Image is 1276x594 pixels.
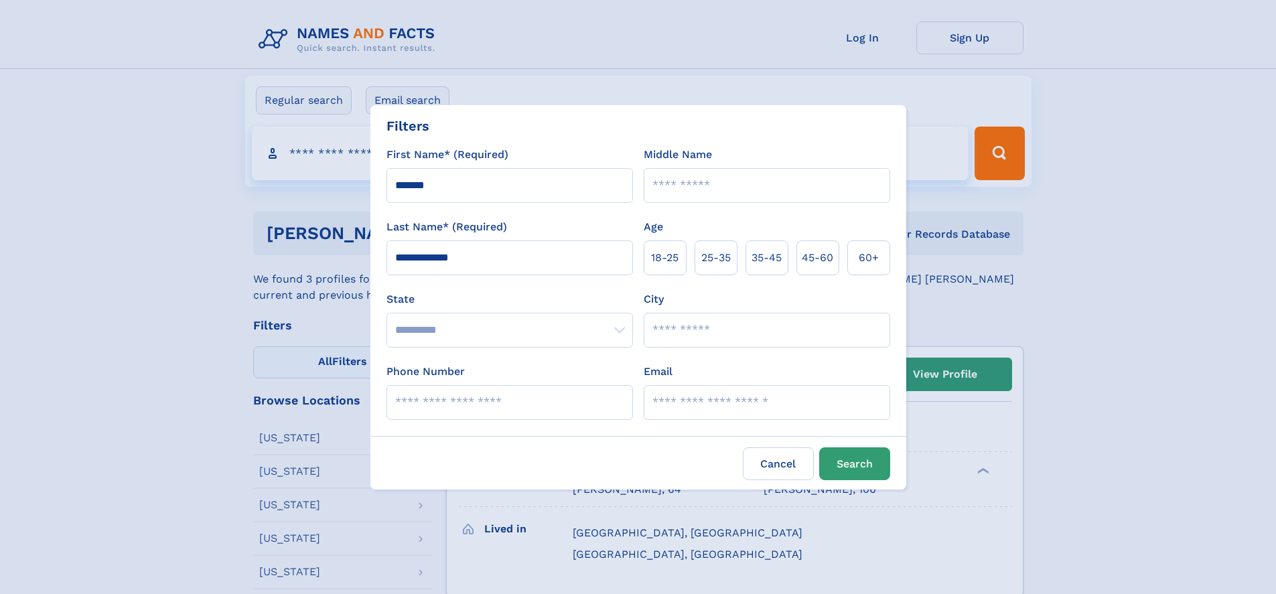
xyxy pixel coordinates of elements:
[752,250,782,266] span: 35‑45
[644,219,663,235] label: Age
[644,291,664,307] label: City
[859,250,879,266] span: 60+
[386,291,633,307] label: State
[386,116,429,136] div: Filters
[644,364,672,380] label: Email
[644,147,712,163] label: Middle Name
[701,250,731,266] span: 25‑35
[743,447,814,480] label: Cancel
[802,250,833,266] span: 45‑60
[386,364,465,380] label: Phone Number
[386,147,508,163] label: First Name* (Required)
[386,219,507,235] label: Last Name* (Required)
[819,447,890,480] button: Search
[651,250,679,266] span: 18‑25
